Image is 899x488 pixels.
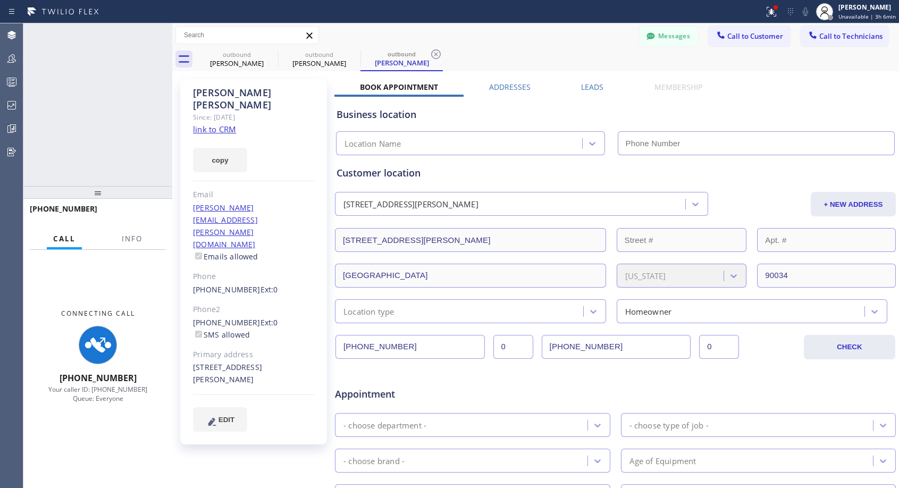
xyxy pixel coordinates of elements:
button: Messages [640,26,698,46]
span: Ext: 0 [261,317,278,327]
span: Unavailable | 3h 6min [838,13,896,20]
label: Membership [654,82,702,92]
button: + NEW ADDRESS [811,192,896,216]
div: outbound [197,51,277,58]
a: link to CRM [193,124,236,134]
input: Emails allowed [195,253,202,259]
a: [PERSON_NAME][EMAIL_ADDRESS][PERSON_NAME][DOMAIN_NAME] [193,203,258,249]
span: Call to Technicians [819,31,883,41]
div: Tina Cox [197,47,277,71]
span: Your caller ID: [PHONE_NUMBER] Queue: Everyone [48,385,147,403]
div: Customer location [337,166,894,180]
div: [PERSON_NAME] [362,58,442,68]
div: Email [193,189,315,201]
label: Emails allowed [193,251,258,262]
span: EDIT [219,416,234,424]
button: Info [115,229,149,249]
div: Homeowner [625,305,672,317]
div: Christina Curran [362,47,442,70]
button: Call to Technicians [801,26,888,46]
span: Ext: 0 [261,284,278,295]
input: Phone Number 2 [542,335,691,359]
span: Call [53,234,75,243]
input: Ext. 2 [699,335,739,359]
label: Leads [581,82,603,92]
button: CHECK [804,335,895,359]
button: copy [193,148,247,172]
div: outbound [362,50,442,58]
input: Street # [617,228,747,252]
div: [PERSON_NAME] [197,58,277,68]
div: Location Name [345,138,401,150]
div: Since: [DATE] [193,111,315,123]
div: Phone [193,271,315,283]
input: Address [335,228,606,252]
span: Call to Customer [727,31,783,41]
span: Connecting Call [61,309,135,318]
span: Info [122,234,142,243]
input: Phone Number [335,335,485,359]
button: EDIT [193,407,247,432]
div: - choose brand - [343,455,405,467]
div: [PERSON_NAME] [PERSON_NAME] [193,87,315,111]
input: Search [176,27,318,44]
input: ZIP [757,264,896,288]
a: [PHONE_NUMBER] [193,317,261,327]
div: - choose type of job - [629,419,709,431]
div: Age of Equipment [629,455,696,467]
span: [PHONE_NUMBER] [30,204,97,214]
div: [STREET_ADDRESS][PERSON_NAME] [193,361,315,386]
label: Book Appointment [360,82,438,92]
button: Call [47,229,82,249]
input: SMS allowed [195,331,202,338]
span: [PHONE_NUMBER] [60,372,137,384]
button: Call to Customer [709,26,790,46]
a: [PHONE_NUMBER] [193,284,261,295]
label: Addresses [489,82,531,92]
div: [STREET_ADDRESS][PERSON_NAME] [343,198,478,211]
span: Appointment [335,387,520,401]
input: Ext. [493,335,533,359]
label: SMS allowed [193,330,250,340]
div: - choose department - [343,419,426,431]
button: Mute [798,4,813,19]
div: outbound [279,51,359,58]
div: [PERSON_NAME] [279,58,359,68]
div: [PERSON_NAME] [838,3,896,12]
div: Phone2 [193,304,315,316]
input: Apt. # [757,228,896,252]
div: Primary address [193,349,315,361]
div: Christina Curran [279,47,359,71]
div: Business location [337,107,894,122]
div: Location type [343,305,394,317]
input: City [335,264,606,288]
input: Phone Number [618,131,895,155]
